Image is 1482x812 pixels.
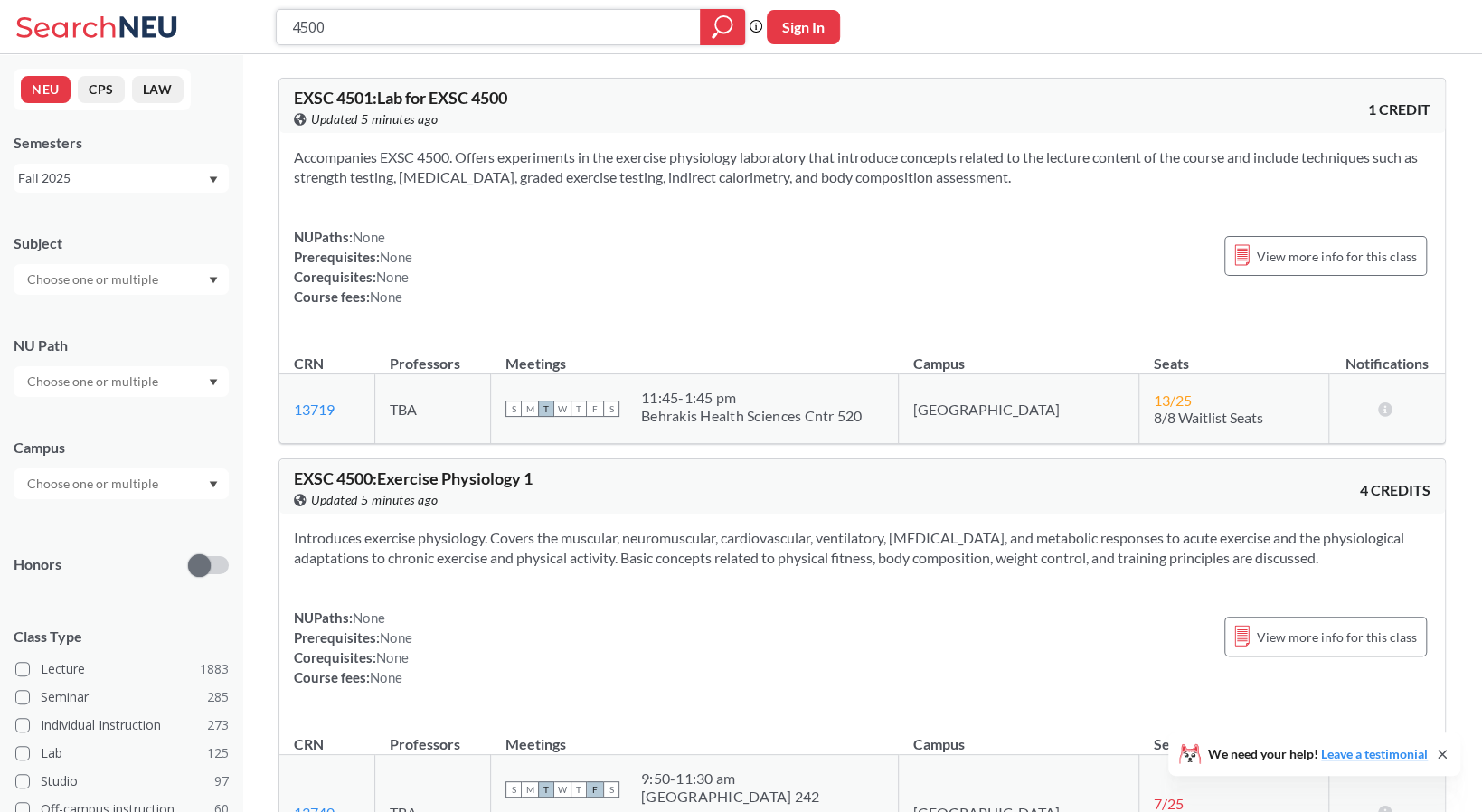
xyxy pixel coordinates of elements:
span: W [554,781,571,798]
span: EXSC 4500 : Exercise Physiology 1 [294,468,533,488]
div: Campus [14,438,229,458]
span: T [571,401,587,417]
input: Choose one or multiple [18,473,170,495]
div: NUPaths: Prerequisites: Corequisites: Course fees: [294,608,412,687]
div: [GEOGRAPHIC_DATA] 242 [641,788,819,806]
span: S [603,401,619,417]
button: Sign In [767,10,840,44]
span: 273 [207,715,229,735]
th: Meetings [491,335,899,374]
div: Behrakis Health Sciences Cntr 520 [641,407,862,425]
th: Professors [375,335,491,374]
span: F [587,401,603,417]
label: Seminar [15,685,229,709]
a: 13719 [294,401,335,418]
div: 11:45 - 1:45 pm [641,389,862,407]
svg: Dropdown arrow [209,481,218,488]
th: Campus [899,716,1139,755]
div: CRN [294,734,324,754]
div: CRN [294,354,324,373]
span: None [370,288,402,305]
span: 4 CREDITS [1360,480,1430,500]
span: 125 [207,743,229,763]
th: Notifications [1328,335,1445,374]
span: S [603,781,619,798]
section: Accompanies EXSC 4500. Offers experiments in the exercise physiology laboratory that introduce co... [294,147,1430,187]
button: LAW [132,76,184,103]
div: Fall 2025 [18,168,207,188]
th: Meetings [491,716,899,755]
span: 1 CREDIT [1368,99,1430,119]
span: View more info for this class [1257,245,1417,268]
div: Dropdown arrow [14,468,229,499]
span: 8/8 Waitlist Seats [1154,409,1263,426]
span: F [587,781,603,798]
span: M [522,401,538,417]
div: NUPaths: Prerequisites: Corequisites: Course fees: [294,227,412,307]
svg: Dropdown arrow [209,277,218,284]
span: 285 [207,687,229,707]
label: Studio [15,770,229,793]
span: None [353,229,385,245]
label: Lab [15,741,229,765]
span: 1883 [200,659,229,679]
p: Honors [14,554,61,575]
td: TBA [375,374,491,444]
span: 7 / 25 [1154,795,1184,812]
span: M [522,781,538,798]
div: Dropdown arrow [14,264,229,295]
span: T [571,781,587,798]
th: Seats [1138,335,1328,374]
span: None [353,609,385,626]
span: None [376,269,409,285]
button: CPS [78,76,125,103]
span: We need your help! [1208,748,1428,760]
a: Leave a testimonial [1321,746,1428,761]
th: Notifications [1328,716,1445,755]
th: Seats [1138,716,1328,755]
button: NEU [21,76,71,103]
div: 9:50 - 11:30 am [641,770,819,788]
span: 97 [214,771,229,791]
span: Updated 5 minutes ago [311,490,439,510]
div: Subject [14,233,229,253]
span: None [380,629,412,646]
label: Individual Instruction [15,713,229,737]
div: Dropdown arrow [14,366,229,397]
span: S [505,401,522,417]
div: Fall 2025Dropdown arrow [14,164,229,193]
span: Class Type [14,627,229,647]
svg: Dropdown arrow [209,176,218,184]
span: T [538,781,554,798]
label: Lecture [15,657,229,681]
span: W [554,401,571,417]
span: S [505,781,522,798]
span: EXSC 4501 : Lab for EXSC 4500 [294,88,507,108]
svg: magnifying glass [712,14,733,40]
div: Semesters [14,133,229,153]
input: Class, professor, course number, "phrase" [290,12,687,42]
th: Professors [375,716,491,755]
span: None [376,649,409,666]
span: 13 / 25 [1154,392,1192,409]
span: T [538,401,554,417]
th: Campus [899,335,1139,374]
section: Introduces exercise physiology. Covers the muscular, neuromuscular, cardiovascular, ventilatory, ... [294,528,1430,568]
input: Choose one or multiple [18,371,170,392]
span: View more info for this class [1257,626,1417,648]
div: magnifying glass [700,9,745,45]
span: None [380,249,412,265]
td: [GEOGRAPHIC_DATA] [899,374,1139,444]
input: Choose one or multiple [18,269,170,290]
span: None [370,669,402,685]
span: Updated 5 minutes ago [311,109,439,129]
div: NU Path [14,335,229,355]
svg: Dropdown arrow [209,379,218,386]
